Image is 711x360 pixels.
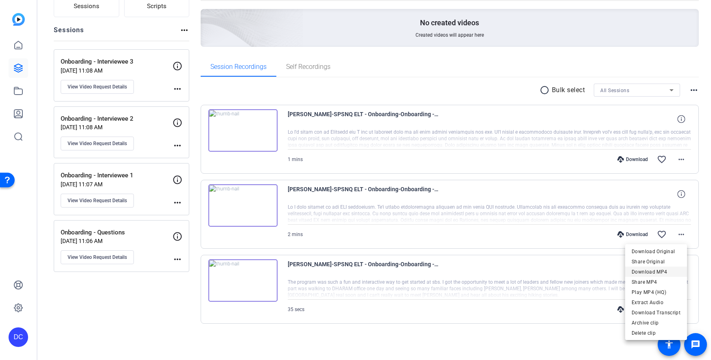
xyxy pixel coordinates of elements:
[632,298,680,307] span: Extract Audio
[632,247,680,256] span: Download Original
[632,287,680,297] span: Play MP4 (HQ)
[632,328,680,338] span: Delete clip
[632,257,680,267] span: Share Original
[632,308,680,318] span: Download Transcript
[632,318,680,328] span: Archive clip
[632,267,680,277] span: Download MP4
[632,277,680,287] span: Share MP4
